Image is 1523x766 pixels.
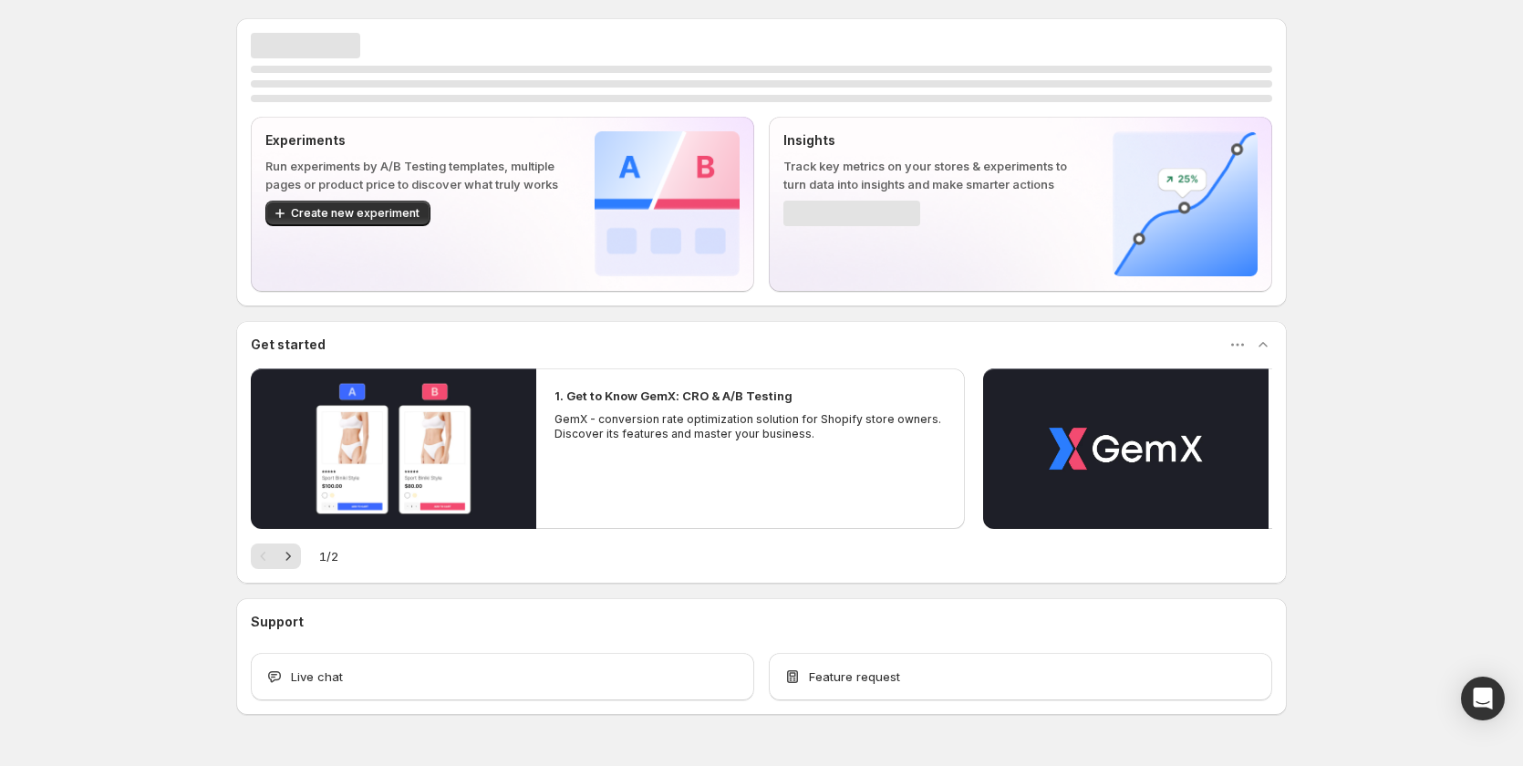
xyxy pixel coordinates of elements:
[265,131,565,150] p: Experiments
[251,613,304,631] h3: Support
[554,387,793,405] h2: 1. Get to Know GemX: CRO & A/B Testing
[275,543,301,569] button: Next
[251,336,326,354] h3: Get started
[291,668,343,686] span: Live chat
[251,368,536,529] button: Play video
[1113,131,1258,276] img: Insights
[783,131,1083,150] p: Insights
[595,131,740,276] img: Experiments
[809,668,900,686] span: Feature request
[554,412,947,441] p: GemX - conversion rate optimization solution for Shopify store owners. Discover its features and ...
[319,547,338,565] span: 1 / 2
[983,368,1269,529] button: Play video
[265,201,430,226] button: Create new experiment
[291,206,420,221] span: Create new experiment
[783,157,1083,193] p: Track key metrics on your stores & experiments to turn data into insights and make smarter actions
[1461,677,1505,720] div: Open Intercom Messenger
[265,157,565,193] p: Run experiments by A/B Testing templates, multiple pages or product price to discover what truly ...
[251,543,301,569] nav: Pagination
